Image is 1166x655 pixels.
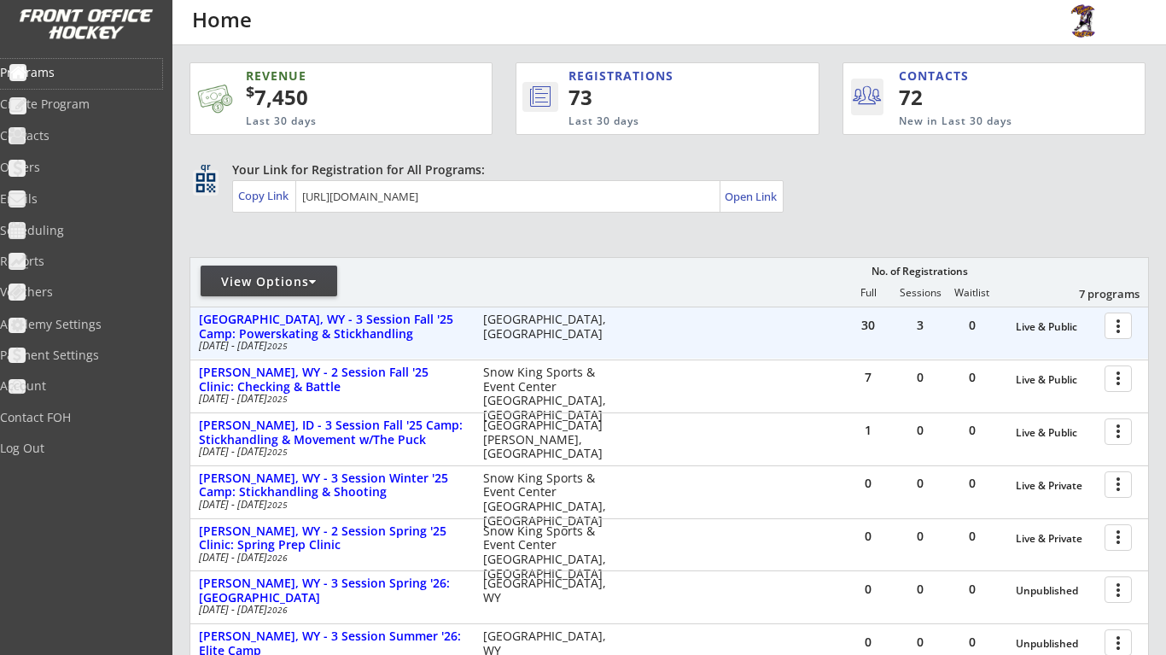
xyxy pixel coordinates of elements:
[199,471,465,500] div: [PERSON_NAME], WY - 3 Session Winter '25 Camp: Stickhandling & Shooting
[483,471,617,529] div: Snow King Sports & Event Center [GEOGRAPHIC_DATA], [GEOGRAPHIC_DATA]
[483,576,617,605] div: [GEOGRAPHIC_DATA], WY
[725,190,778,204] div: Open Link
[842,636,894,648] div: 0
[199,500,460,510] div: [DATE] - [DATE]
[842,583,894,595] div: 0
[267,604,288,616] em: 2026
[1016,533,1096,545] div: Live & Private
[483,418,617,461] div: [GEOGRAPHIC_DATA] [PERSON_NAME], [GEOGRAPHIC_DATA]
[199,366,465,395] div: [PERSON_NAME], WY - 2 Session Fall '25 Clinic: Checking & Battle
[267,499,288,511] em: 2025
[199,394,460,404] div: [DATE] - [DATE]
[201,273,337,290] div: View Options
[842,477,894,489] div: 0
[1105,418,1132,445] button: more_vert
[947,371,998,383] div: 0
[895,583,946,595] div: 0
[1016,585,1096,597] div: Unpublished
[842,530,894,542] div: 0
[725,184,778,208] a: Open Link
[199,553,460,563] div: [DATE] - [DATE]
[238,188,292,203] div: Copy Link
[199,576,465,605] div: [PERSON_NAME], WY - 3 Session Spring '26: [GEOGRAPHIC_DATA]
[483,524,617,582] div: Snow King Sports & Event Center [GEOGRAPHIC_DATA], [GEOGRAPHIC_DATA]
[895,371,946,383] div: 0
[947,477,998,489] div: 0
[946,287,997,299] div: Waitlist
[947,530,998,542] div: 0
[193,170,219,196] button: qr_code
[947,583,998,595] div: 0
[267,446,288,458] em: 2025
[267,393,288,405] em: 2025
[1105,313,1132,339] button: more_vert
[895,530,946,542] div: 0
[1051,286,1140,301] div: 7 programs
[842,287,894,299] div: Full
[246,67,416,85] div: REVENUE
[1016,427,1096,439] div: Live & Public
[947,636,998,648] div: 0
[232,161,1096,178] div: Your Link for Registration for All Programs:
[246,81,254,102] sup: $
[199,341,460,351] div: [DATE] - [DATE]
[899,67,977,85] div: CONTACTS
[866,266,972,278] div: No. of Registrations
[1105,524,1132,551] button: more_vert
[568,114,748,129] div: Last 30 days
[246,83,438,112] div: 7,450
[199,524,465,553] div: [PERSON_NAME], WY - 2 Session Spring '25 Clinic: Spring Prep Clinic
[947,319,998,331] div: 0
[1105,366,1132,392] button: more_vert
[842,371,894,383] div: 7
[842,424,894,436] div: 1
[568,83,761,112] div: 73
[895,319,946,331] div: 3
[568,67,743,85] div: REGISTRATIONS
[842,319,894,331] div: 30
[895,424,946,436] div: 0
[483,313,617,342] div: [GEOGRAPHIC_DATA], [GEOGRAPHIC_DATA]
[199,313,465,342] div: [GEOGRAPHIC_DATA], WY - 3 Session Fall '25 Camp: Powerskating & Stickhandling
[895,477,946,489] div: 0
[199,605,460,615] div: [DATE] - [DATE]
[483,366,617,423] div: Snow King Sports & Event Center [GEOGRAPHIC_DATA], [GEOGRAPHIC_DATA]
[1016,321,1096,333] div: Live & Public
[1016,480,1096,492] div: Live & Private
[895,287,946,299] div: Sessions
[1105,471,1132,498] button: more_vert
[899,114,1065,129] div: New in Last 30 days
[947,424,998,436] div: 0
[1105,576,1132,603] button: more_vert
[267,552,288,564] em: 2026
[895,636,946,648] div: 0
[199,447,460,457] div: [DATE] - [DATE]
[899,83,1004,112] div: 72
[1016,374,1096,386] div: Live & Public
[246,114,416,129] div: Last 30 days
[195,161,215,173] div: qr
[1016,638,1096,650] div: Unpublished
[199,418,465,447] div: [PERSON_NAME], ID - 3 Session Fall '25 Camp: Stickhandling & Movement w/The Puck
[267,340,288,352] em: 2025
